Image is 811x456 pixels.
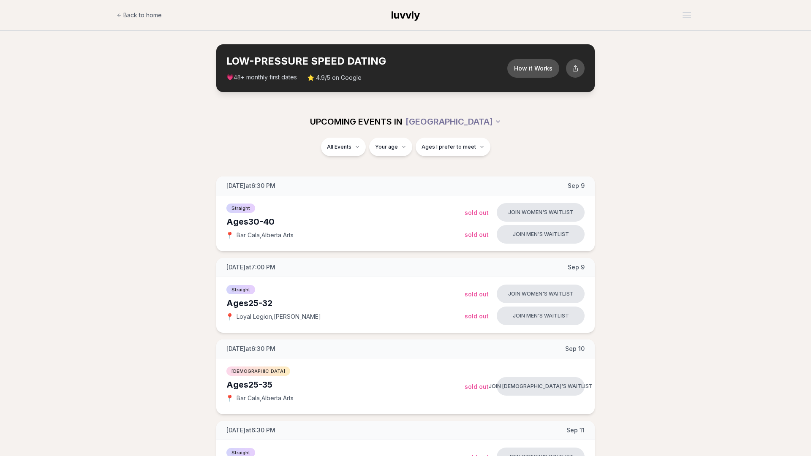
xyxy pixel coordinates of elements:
a: Back to home [117,7,162,24]
span: [DATE] at 6:30 PM [226,182,275,190]
span: Bar Cala , Alberta Arts [237,394,294,402]
span: Straight [226,285,255,294]
button: Join women's waitlist [497,285,585,303]
button: All Events [321,138,366,156]
span: Ages I prefer to meet [422,144,476,150]
button: [GEOGRAPHIC_DATA] [405,112,501,131]
span: Your age [375,144,398,150]
span: [DATE] at 6:30 PM [226,426,275,434]
button: Join [DEMOGRAPHIC_DATA]'s waitlist [497,377,585,396]
span: Sold Out [465,290,489,298]
span: Sep 10 [565,345,585,353]
span: 💗 + monthly first dates [226,73,297,82]
span: [DATE] at 7:00 PM [226,263,275,271]
span: [DATE] at 6:30 PM [226,345,275,353]
span: Loyal Legion , [PERSON_NAME] [237,312,321,321]
span: 48 [234,74,241,81]
div: Ages 30-40 [226,216,465,228]
span: Sold Out [465,383,489,390]
button: Join men's waitlist [497,225,585,244]
span: Sold Out [465,231,489,238]
span: Sep 9 [568,263,585,271]
span: luvvly [391,9,420,21]
span: 📍 [226,313,233,320]
div: Ages 25-32 [226,297,465,309]
span: Straight [226,204,255,213]
span: Sep 9 [568,182,585,190]
button: Open menu [679,9,694,22]
button: Your age [369,138,412,156]
span: [DEMOGRAPHIC_DATA] [226,366,290,376]
button: Join men's waitlist [497,307,585,325]
a: luvvly [391,8,420,22]
span: UPCOMING EVENTS IN [310,116,402,128]
button: Join women's waitlist [497,203,585,222]
span: Bar Cala , Alberta Arts [237,231,294,239]
span: Sold Out [465,312,489,320]
div: Ages 25-35 [226,379,465,391]
button: How it Works [507,59,559,78]
span: Sold Out [465,209,489,216]
button: Ages I prefer to meet [416,138,490,156]
span: 📍 [226,232,233,239]
h2: LOW-PRESSURE SPEED DATING [226,54,507,68]
span: Sep 11 [566,426,585,434]
span: 📍 [226,395,233,402]
span: ⭐ 4.9/5 on Google [307,73,362,82]
span: All Events [327,144,351,150]
span: Back to home [123,11,162,19]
